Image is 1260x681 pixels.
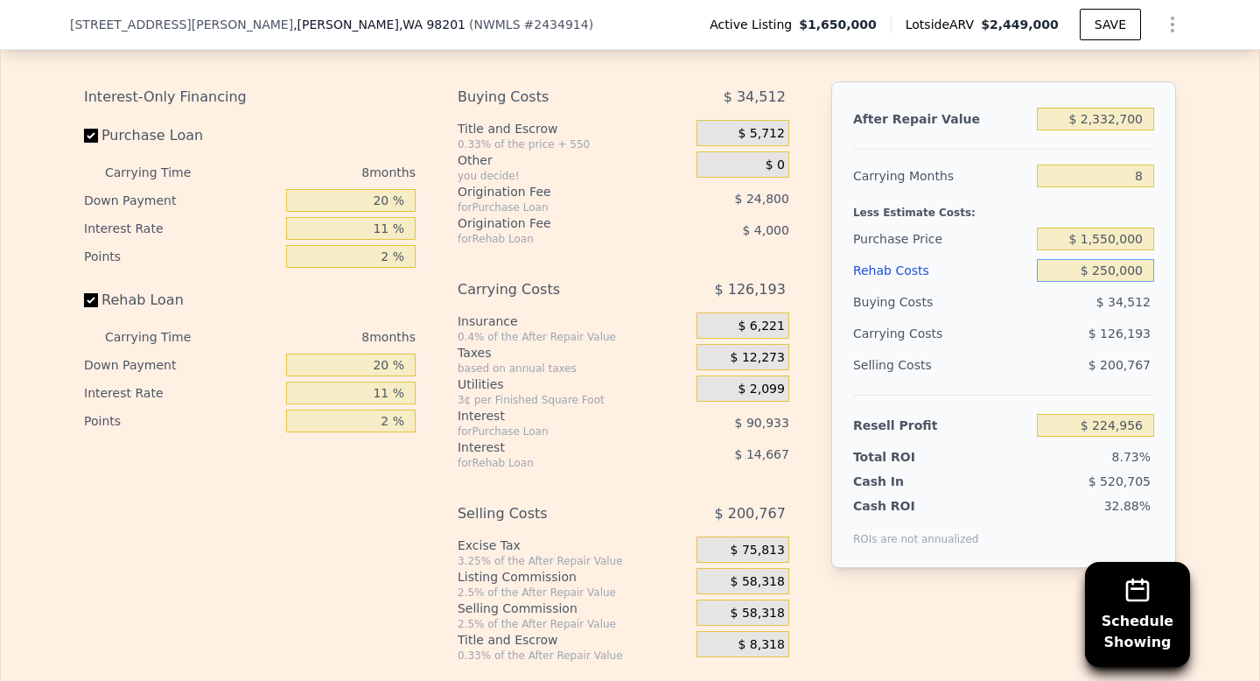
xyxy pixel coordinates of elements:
[1096,295,1151,309] span: $ 34,512
[458,200,653,214] div: for Purchase Loan
[731,543,785,558] span: $ 75,813
[84,214,279,242] div: Interest Rate
[84,407,279,435] div: Points
[724,81,786,113] span: $ 34,512
[458,169,689,183] div: you decide!
[853,410,1030,441] div: Resell Profit
[458,407,653,425] div: Interest
[458,649,689,663] div: 0.33% of the After Repair Value
[105,323,219,351] div: Carrying Time
[458,362,689,376] div: based on annual taxes
[853,448,962,466] div: Total ROI
[458,393,689,407] div: 3¢ per Finished Square Foot
[458,120,689,137] div: Title and Escrow
[84,351,279,379] div: Down Payment
[853,160,1030,192] div: Carrying Months
[399,18,465,32] span: , WA 98201
[1088,474,1151,488] span: $ 520,705
[84,120,279,151] label: Purchase Loan
[458,344,689,362] div: Taxes
[84,284,279,316] label: Rehab Loan
[84,293,98,307] input: Rehab Loan
[1088,326,1151,340] span: $ 126,193
[84,242,279,270] div: Points
[1112,450,1151,464] span: 8.73%
[458,617,689,631] div: 2.5% of the After Repair Value
[1088,358,1151,372] span: $ 200,767
[458,631,689,649] div: Title and Escrow
[735,192,789,206] span: $ 24,800
[458,456,653,470] div: for Rehab Loan
[853,349,1030,381] div: Selling Costs
[735,416,789,430] span: $ 90,933
[84,81,416,113] div: Interest-Only Financing
[458,586,689,600] div: 2.5% of the After Repair Value
[853,103,1030,135] div: After Repair Value
[458,600,689,617] div: Selling Commission
[853,255,1030,286] div: Rehab Costs
[458,376,689,393] div: Utilities
[524,18,589,32] span: # 2434914
[84,129,98,143] input: Purchase Loan
[714,274,785,305] span: $ 126,193
[853,515,979,546] div: ROIs are not annualized
[458,554,689,568] div: 3.25% of the After Repair Value
[731,606,785,621] span: $ 58,318
[458,183,653,200] div: Origination Fee
[458,439,653,456] div: Interest
[738,637,784,653] span: $ 8,318
[853,286,1030,318] div: Buying Costs
[458,214,653,232] div: Origination Fee
[799,16,877,33] span: $1,650,000
[853,192,1154,223] div: Less Estimate Costs:
[981,18,1059,32] span: $2,449,000
[293,16,465,33] span: , [PERSON_NAME]
[853,318,962,349] div: Carrying Costs
[458,330,689,344] div: 0.4% of the After Repair Value
[84,379,279,407] div: Interest Rate
[735,447,789,461] span: $ 14,667
[853,497,979,515] div: Cash ROI
[70,16,293,33] span: [STREET_ADDRESS][PERSON_NAME]
[1155,7,1190,42] button: Show Options
[710,16,799,33] span: Active Listing
[226,158,416,186] div: 8 months
[714,498,785,530] span: $ 200,767
[458,537,689,554] div: Excise Tax
[1104,499,1151,513] span: 32.88%
[738,319,784,334] span: $ 6,221
[226,323,416,351] div: 8 months
[458,274,653,305] div: Carrying Costs
[458,151,689,169] div: Other
[458,137,689,151] div: 0.33% of the price + 550
[853,473,962,490] div: Cash In
[458,312,689,330] div: Insurance
[84,186,279,214] div: Down Payment
[473,18,520,32] span: NWMLS
[458,81,653,113] div: Buying Costs
[105,158,219,186] div: Carrying Time
[469,16,593,33] div: ( )
[766,158,785,173] span: $ 0
[853,223,1030,255] div: Purchase Price
[738,126,784,142] span: $ 5,712
[1085,562,1190,667] button: ScheduleShowing
[458,425,653,439] div: for Purchase Loan
[458,232,653,246] div: for Rehab Loan
[742,223,788,237] span: $ 4,000
[731,350,785,366] span: $ 12,273
[906,16,981,33] span: Lotside ARV
[458,568,689,586] div: Listing Commission
[731,574,785,590] span: $ 58,318
[1080,9,1141,40] button: SAVE
[738,382,784,397] span: $ 2,099
[458,498,653,530] div: Selling Costs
